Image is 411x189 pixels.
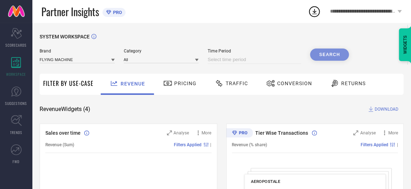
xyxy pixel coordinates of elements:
span: More [388,130,398,135]
span: Sales over time [45,130,81,136]
span: Category [124,49,199,54]
span: FWD [13,159,20,164]
span: Filter By Use-Case [43,79,94,88]
span: SUGGESTIONS [5,101,27,106]
span: Returns [341,80,366,86]
span: SCORECARDS [6,42,27,48]
span: WORKSPACE [6,72,26,77]
span: Analyse [360,130,376,135]
span: TRENDS [10,130,22,135]
span: Filters Applied [174,142,202,147]
span: More [202,130,212,135]
span: Pricing [174,80,197,86]
span: Partner Insights [41,4,99,19]
svg: Zoom [167,130,172,135]
span: Filters Applied [361,142,388,147]
span: Conversion [277,80,312,86]
span: | [211,142,212,147]
span: Revenue Widgets ( 4 ) [40,106,90,113]
span: Analyse [174,130,189,135]
span: Revenue (Sum) [45,142,74,147]
span: Time Period [208,49,301,54]
input: Select time period [208,55,301,64]
div: Premium [226,128,253,139]
svg: Zoom [353,130,358,135]
span: DOWNLOAD [375,106,398,113]
span: Traffic [226,80,248,86]
span: SYSTEM WORKSPACE [40,34,90,40]
span: Tier Wise Transactions [256,130,308,136]
div: Open download list [308,5,321,18]
span: Brand [40,49,115,54]
span: Revenue [121,81,145,87]
span: Revenue (% share) [232,142,267,147]
span: | [397,142,398,147]
span: PRO [111,10,122,15]
span: AEROPOSTALE [251,179,280,184]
